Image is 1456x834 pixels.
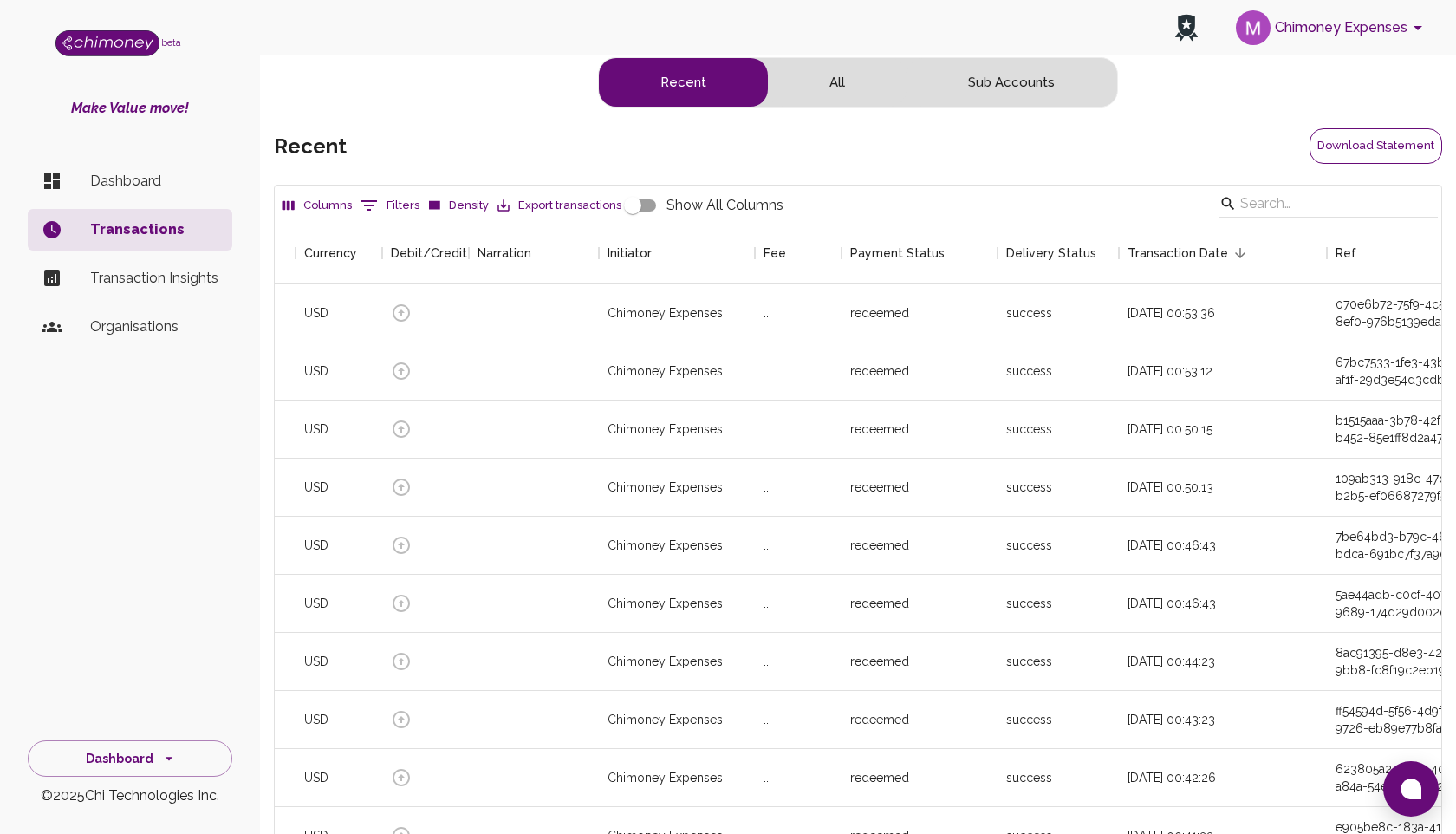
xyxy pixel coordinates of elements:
div: Initiator [608,222,652,284]
div: [DATE] 00:46:43 [1119,517,1327,575]
div: Chimoney Expenses [608,537,723,554]
div: USD [304,304,328,322]
button: recent [599,58,768,107]
div: [DATE] 00:44:23 [1119,633,1327,691]
img: Logo [55,30,159,56]
button: Dashboard [28,740,232,778]
div: [DATE] 00:43:23 [1119,691,1327,749]
h5: recent [274,133,347,160]
button: all [768,58,907,107]
div: USD [304,420,328,438]
input: Search… [1240,190,1412,218]
div: Narration [478,222,531,284]
div: success [1006,362,1052,380]
div: USD [304,595,328,612]
p: Dashboard [90,171,218,192]
div: ... [764,653,771,670]
div: Fee [764,222,786,284]
div: redeemed [850,479,909,496]
div: success [1006,479,1052,496]
div: Fee [755,222,842,284]
div: Amount [209,222,296,284]
div: Debit/Credit [391,222,467,284]
div: success [1006,769,1052,786]
div: Currency [304,222,357,284]
div: Chimoney Expenses [608,479,723,496]
div: USD [304,711,328,728]
div: text alignment [598,57,1118,108]
button: account of current user [1229,5,1435,50]
div: success [1006,653,1052,670]
div: USD [304,537,328,554]
div: Transaction Date [1128,222,1228,284]
div: Chimoney Expenses [608,769,723,786]
div: USD [304,362,328,380]
div: Search [1219,190,1438,221]
div: Debit/Credit [382,222,469,284]
div: [DATE] 00:50:15 [1119,401,1327,459]
div: redeemed [850,420,909,438]
div: Delivery Status [998,222,1119,284]
div: USD [304,479,328,496]
button: Open chat window [1383,761,1439,817]
div: redeemed [850,595,909,612]
div: redeemed [850,304,909,322]
div: ... [764,479,771,496]
button: Sort [1228,241,1252,265]
p: Transaction Insights [90,268,218,289]
div: Initiator [599,222,755,284]
div: Chimoney Expenses [608,304,723,322]
div: success [1006,537,1052,554]
button: Show filters [356,192,424,219]
div: Transaction Date [1119,222,1327,284]
p: Organisations [90,316,218,337]
div: redeemed [850,362,909,380]
div: USD [304,653,328,670]
div: Chimoney Expenses [608,362,723,380]
div: Currency [296,222,382,284]
div: [DATE] 00:46:43 [1119,575,1327,633]
button: Export transactions [493,192,626,219]
div: redeemed [850,653,909,670]
div: Payment Status [850,222,945,284]
div: Delivery Status [1006,222,1096,284]
div: [DATE] 00:50:13 [1119,459,1327,517]
div: Chimoney Expenses [608,653,723,670]
span: Show All Columns [666,195,783,216]
div: Narration [469,222,599,284]
div: success [1006,595,1052,612]
button: Density [424,192,493,219]
div: success [1006,711,1052,728]
button: Select columns [278,192,356,219]
div: Chimoney Expenses [608,711,723,728]
div: Ref [1336,222,1356,284]
div: Chimoney Expenses [608,420,723,438]
div: ... [764,420,771,438]
button: subaccounts [907,58,1116,107]
div: ... [764,711,771,728]
div: ... [764,595,771,612]
div: [DATE] 00:53:12 [1119,342,1327,401]
button: Download Statement [1310,128,1442,164]
div: ... [764,769,771,786]
div: success [1006,420,1052,438]
div: ... [764,537,771,554]
div: Payment Status [842,222,998,284]
div: USD [304,769,328,786]
div: ... [764,362,771,380]
img: avatar [1236,10,1271,45]
div: [DATE] 00:53:36 [1119,284,1327,342]
div: redeemed [850,537,909,554]
div: success [1006,304,1052,322]
p: Transactions [90,219,218,240]
div: redeemed [850,711,909,728]
div: ... [764,304,771,322]
div: redeemed [850,769,909,786]
div: Chimoney Expenses [608,595,723,612]
div: [DATE] 00:42:26 [1119,749,1327,807]
span: beta [161,37,181,48]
